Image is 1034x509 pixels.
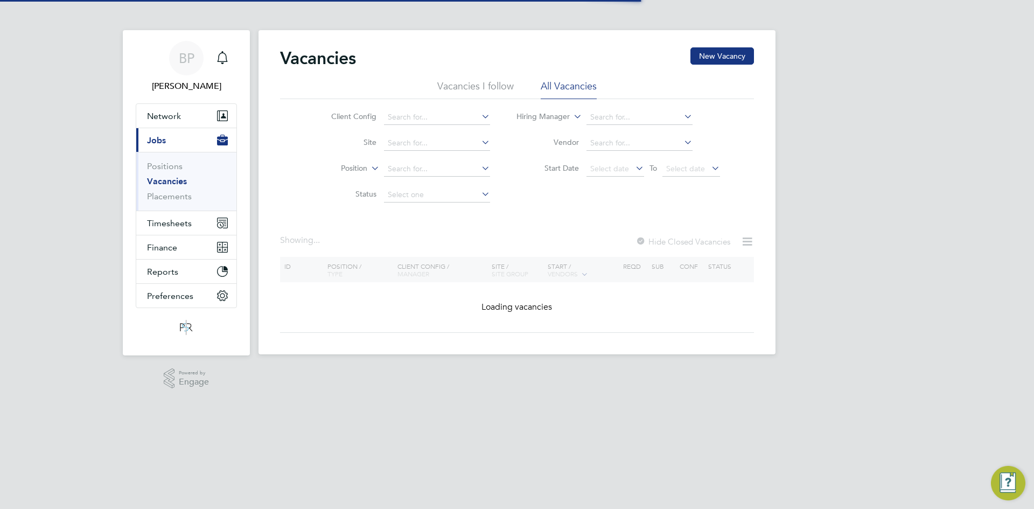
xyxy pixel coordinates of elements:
[646,161,660,175] span: To
[147,135,166,145] span: Jobs
[384,136,490,151] input: Search for...
[179,378,209,387] span: Engage
[147,191,192,201] a: Placements
[147,291,193,301] span: Preferences
[147,161,183,171] a: Positions
[179,368,209,378] span: Powered by
[147,218,192,228] span: Timesheets
[147,242,177,253] span: Finance
[315,137,376,147] label: Site
[280,47,356,69] h2: Vacancies
[384,110,490,125] input: Search for...
[136,152,236,211] div: Jobs
[666,164,705,173] span: Select date
[147,267,178,277] span: Reports
[590,164,629,173] span: Select date
[164,368,209,389] a: Powered byEngage
[635,236,730,247] label: Hide Closed Vacancies
[517,137,579,147] label: Vendor
[147,111,181,121] span: Network
[508,111,570,122] label: Hiring Manager
[384,162,490,177] input: Search for...
[136,319,237,336] a: Go to home page
[136,80,237,93] span: Ben Perkin
[136,104,236,128] button: Network
[517,163,579,173] label: Start Date
[136,235,236,259] button: Finance
[136,41,237,93] a: BP[PERSON_NAME]
[177,319,196,336] img: psrsolutions-logo-retina.png
[690,47,754,65] button: New Vacancy
[123,30,250,355] nav: Main navigation
[305,163,367,174] label: Position
[136,128,236,152] button: Jobs
[280,235,322,246] div: Showing
[541,80,597,99] li: All Vacancies
[179,51,194,65] span: BP
[136,260,236,283] button: Reports
[384,187,490,203] input: Select one
[313,235,320,246] span: ...
[991,466,1025,500] button: Engage Resource Center
[136,284,236,308] button: Preferences
[136,211,236,235] button: Timesheets
[315,111,376,121] label: Client Config
[586,110,693,125] input: Search for...
[315,189,376,199] label: Status
[586,136,693,151] input: Search for...
[147,176,187,186] a: Vacancies
[437,80,514,99] li: Vacancies I follow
